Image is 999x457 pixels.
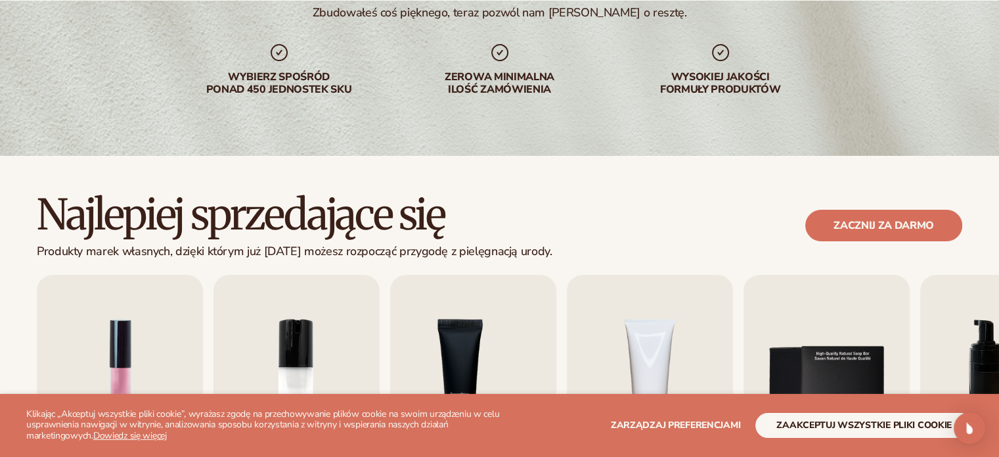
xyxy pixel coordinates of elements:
[805,210,962,241] a: Zacznij za darmo
[206,82,352,97] font: ponad 450 jednostek SKU
[755,413,973,438] button: zaakceptuj wszystkie pliki cookie
[93,429,167,442] a: Dowiedz się więcej
[611,413,741,438] button: Zarządzaj preferencjami
[37,188,445,241] font: Najlepiej sprzedające się
[37,243,552,259] font: Produkty marek własnych, dzięki którym już [DATE] możesz rozpocząć przygodę z pielęgnacją urody.
[833,218,934,233] font: Zacznij za darmo
[611,419,741,431] font: Zarządzaj preferencjami
[776,419,952,431] font: zaakceptuj wszystkie pliki cookie
[313,5,687,20] font: Zbudowałeś coś pięknego, teraz pozwól nam [PERSON_NAME] o resztę.
[671,70,770,84] font: Wysokiej jakości
[954,412,985,444] div: Otwórz komunikator interkomowy
[448,82,551,97] font: ilość zamówienia
[26,408,499,443] font: Klikając „Akceptuj wszystkie pliki cookie”, wyrażasz zgodę na przechowywanie plików cookie na swo...
[660,82,781,97] font: formuły produktów
[228,70,330,84] font: Wybierz spośród
[445,70,554,84] font: Zerowa minimalna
